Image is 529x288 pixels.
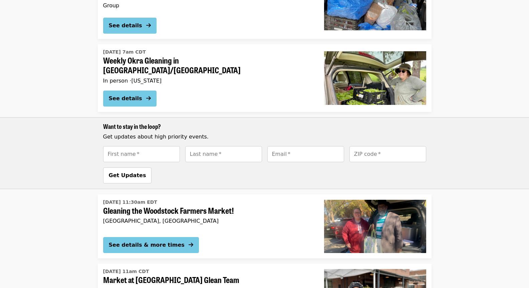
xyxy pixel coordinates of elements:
[185,146,262,162] input: [object Object]
[98,44,432,112] a: See details for "Weekly Okra Gleaning in Jemison/Clanton"
[103,275,313,285] span: Market at [GEOGRAPHIC_DATA] Glean Team
[103,18,157,34] button: See details
[103,122,161,131] span: Want to stay in the loop?
[103,134,209,140] span: Get updates about high priority events.
[103,237,199,253] button: See details & more times
[103,2,119,9] span: Group
[103,206,313,215] span: Gleaning the Woodstock Farmers Market!
[109,95,142,103] div: See details
[349,146,426,162] input: [object Object]
[103,199,157,206] time: [DATE] 11:30am EDT
[98,194,432,258] a: See details for "Gleaning the Woodstock Farmers Market!"
[146,22,151,29] i: arrow-right icon
[103,91,157,107] button: See details
[189,242,193,248] i: arrow-right icon
[324,51,426,105] img: Weekly Okra Gleaning in Jemison/Clanton organized by Society of St. Andrew
[103,218,313,224] div: [GEOGRAPHIC_DATA], [GEOGRAPHIC_DATA]
[103,78,162,84] span: In person · [US_STATE]
[146,95,151,102] i: arrow-right icon
[103,49,146,56] time: [DATE] 7am CDT
[267,146,344,162] input: [object Object]
[103,167,152,183] button: Get Updates
[109,172,146,178] span: Get Updates
[324,200,426,253] img: Gleaning the Woodstock Farmers Market! organized by Society of St. Andrew
[109,241,185,249] div: See details & more times
[109,22,142,30] div: See details
[103,56,313,75] span: Weekly Okra Gleaning in [GEOGRAPHIC_DATA]/[GEOGRAPHIC_DATA]
[103,268,149,275] time: [DATE] 11am CDT
[103,146,180,162] input: [object Object]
